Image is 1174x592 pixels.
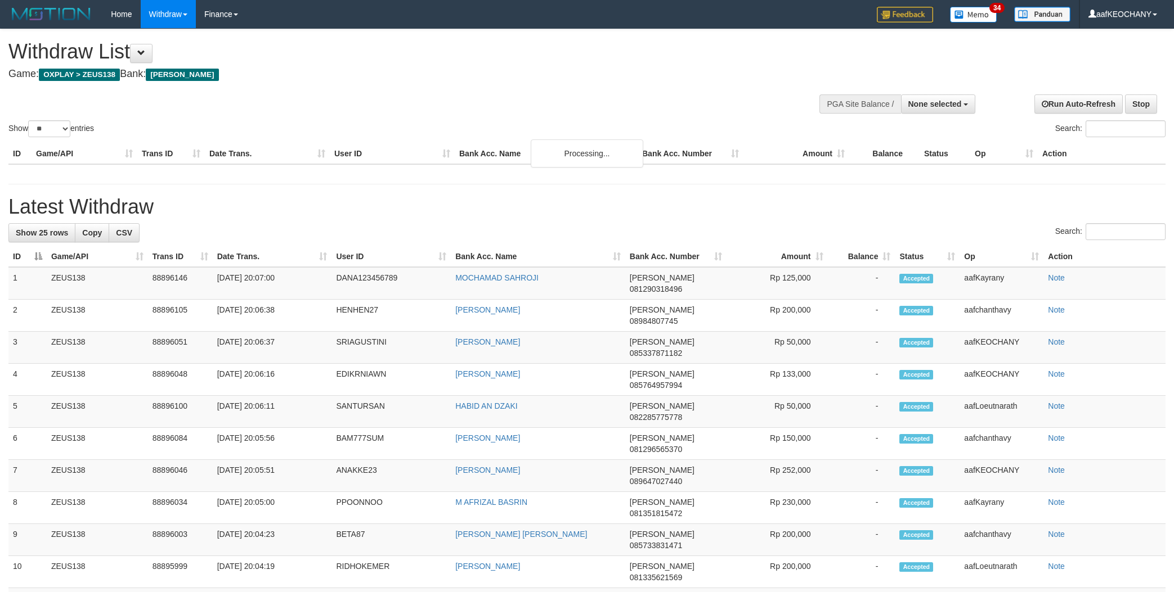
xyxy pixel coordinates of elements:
[1055,223,1166,240] label: Search:
[47,492,148,524] td: ZEUS138
[331,396,451,428] td: SANTURSAN
[331,246,451,267] th: User ID: activate to sort column ascending
[1048,498,1065,507] a: Note
[47,300,148,332] td: ZEUS138
[727,492,828,524] td: Rp 230,000
[828,396,895,428] td: -
[727,524,828,556] td: Rp 200,000
[213,524,332,556] td: [DATE] 20:04:23
[630,562,694,571] span: [PERSON_NAME]
[908,100,962,109] span: None selected
[8,69,772,80] h4: Game: Bank:
[899,530,933,540] span: Accepted
[47,332,148,364] td: ZEUS138
[727,396,828,428] td: Rp 50,000
[901,94,976,114] button: None selected
[1048,562,1065,571] a: Note
[148,364,213,396] td: 88896048
[1048,337,1065,346] a: Note
[47,524,148,556] td: ZEUS138
[8,40,772,63] h1: Withdraw List
[8,267,47,300] td: 1
[630,369,694,378] span: [PERSON_NAME]
[455,433,520,442] a: [PERSON_NAME]
[630,573,682,582] span: Copy 081335621569 to clipboard
[331,460,451,492] td: ANAKKE23
[455,143,638,164] th: Bank Acc. Name
[331,524,451,556] td: BETA87
[213,300,332,332] td: [DATE] 20:06:38
[331,300,451,332] td: HENHEN27
[75,223,109,242] a: Copy
[828,556,895,588] td: -
[1014,7,1070,22] img: panduan.png
[727,428,828,460] td: Rp 150,000
[8,143,32,164] th: ID
[828,246,895,267] th: Balance: activate to sort column ascending
[32,143,137,164] th: Game/API
[727,460,828,492] td: Rp 252,000
[47,556,148,588] td: ZEUS138
[28,120,70,137] select: Showentries
[950,7,997,22] img: Button%20Memo.svg
[960,396,1043,428] td: aafLoeutnarath
[331,267,451,300] td: DANA123456789
[109,223,140,242] a: CSV
[877,7,933,22] img: Feedback.jpg
[1086,223,1166,240] input: Search:
[630,401,694,410] span: [PERSON_NAME]
[630,349,682,358] span: Copy 085337871182 to clipboard
[331,428,451,460] td: BAM777SUM
[630,498,694,507] span: [PERSON_NAME]
[899,498,933,508] span: Accepted
[970,143,1038,164] th: Op
[828,428,895,460] td: -
[148,492,213,524] td: 88896034
[960,556,1043,588] td: aafLoeutnarath
[630,466,694,474] span: [PERSON_NAME]
[8,223,75,242] a: Show 25 rows
[330,143,455,164] th: User ID
[47,428,148,460] td: ZEUS138
[148,332,213,364] td: 88896051
[630,433,694,442] span: [PERSON_NAME]
[8,196,1166,218] h1: Latest Withdraw
[8,556,47,588] td: 10
[899,306,933,315] span: Accepted
[455,498,527,507] a: M AFRIZAL BASRIN
[531,139,643,168] div: Processing...
[1048,433,1065,442] a: Note
[828,364,895,396] td: -
[727,267,828,300] td: Rp 125,000
[899,562,933,572] span: Accepted
[455,401,517,410] a: HABID AN DZAKI
[828,492,895,524] td: -
[1086,120,1166,137] input: Search:
[1048,273,1065,282] a: Note
[8,332,47,364] td: 3
[630,337,694,346] span: [PERSON_NAME]
[148,428,213,460] td: 88896084
[828,332,895,364] td: -
[960,332,1043,364] td: aafKEOCHANY
[727,300,828,332] td: Rp 200,000
[1048,305,1065,314] a: Note
[727,332,828,364] td: Rp 50,000
[895,246,960,267] th: Status: activate to sort column ascending
[455,562,520,571] a: [PERSON_NAME]
[638,143,743,164] th: Bank Acc. Number
[1048,369,1065,378] a: Note
[828,300,895,332] td: -
[148,524,213,556] td: 88896003
[213,428,332,460] td: [DATE] 20:05:56
[331,364,451,396] td: EDIKRNIAWN
[116,228,132,237] span: CSV
[960,460,1043,492] td: aafKEOCHANY
[455,273,539,282] a: MOCHAMAD SAHROJI
[960,364,1043,396] td: aafKEOCHANY
[47,460,148,492] td: ZEUS138
[743,143,849,164] th: Amount
[899,370,933,379] span: Accepted
[960,246,1043,267] th: Op: activate to sort column ascending
[1048,401,1065,410] a: Note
